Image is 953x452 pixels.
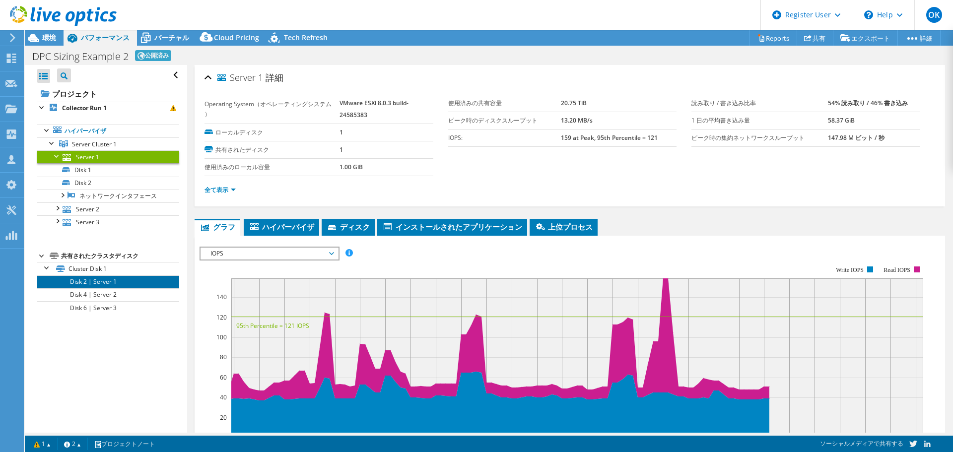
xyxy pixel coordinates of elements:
[691,98,828,108] label: 読み取り / 書き込み比率
[37,163,179,176] a: Disk 1
[37,177,179,190] a: Disk 2
[220,413,227,422] text: 20
[820,439,903,448] span: ソーシャルメディアで共有する
[561,133,658,142] b: 159 at Peak, 95th Percentile = 121
[37,275,179,288] a: Disk 2 | Server 1
[216,313,227,322] text: 120
[448,98,561,108] label: 使用済みの共有容量
[204,162,340,172] label: 使用済みのローカル容量
[32,52,129,62] h1: DPC Sizing Example 2
[204,145,340,155] label: 共有されたディスク
[62,104,107,112] b: Collector Run 1
[249,222,314,232] span: ハイパーバイザ
[87,438,162,450] a: プロジェクトノート
[926,7,942,23] span: OK
[836,266,864,273] text: Write IOPS
[284,33,328,42] span: Tech Refresh
[340,99,408,119] b: VMware ESXi 8.0.3 build-24585383
[266,71,283,83] span: 詳細
[135,50,171,61] span: 公開済み
[37,262,179,275] a: Cluster Disk 1
[37,86,179,102] a: プロジェクト
[691,133,828,143] label: ピーク時の集約ネットワークスループット
[382,222,522,232] span: インストールされたアプリケーション
[828,99,908,107] b: 54% 読み取り / 46% 書き込み
[884,266,911,273] text: Read IOPS
[204,99,340,119] label: Operating System（オペレーティングシステム ）
[220,393,227,401] text: 40
[216,333,227,341] text: 100
[205,248,333,259] span: IOPS
[216,293,227,301] text: 140
[897,30,941,46] a: 詳細
[72,140,117,148] span: Server Cluster 1
[561,99,587,107] b: 20.75 TiB
[57,438,88,450] a: 2
[37,215,179,228] a: Server 3
[340,145,343,154] b: 1
[37,125,179,137] a: ハイパーバイザ
[37,288,179,301] a: Disk 4 | Server 2
[340,128,343,136] b: 1
[448,133,561,143] label: IOPS:
[27,438,58,450] a: 1
[864,10,873,19] svg: \n
[327,222,370,232] span: ディスク
[691,116,828,126] label: 1 日の平均書き込み量
[81,33,130,42] span: パフォーマンス
[448,116,561,126] label: ピーク時のディスクスループット
[220,353,227,361] text: 80
[828,116,855,125] b: 58.37 GiB
[61,250,179,262] div: 共有されたクラスタディスク
[204,186,236,194] a: 全て表示
[37,137,179,150] a: Server Cluster 1
[37,150,179,163] a: Server 1
[833,30,898,46] a: エクスポート
[42,33,56,42] span: 環境
[214,33,259,42] span: Cloud Pricing
[749,30,797,46] a: Reports
[561,116,593,125] b: 13.20 MB/s
[154,33,189,42] span: バーチャル
[217,73,263,83] span: Server 1
[535,222,593,232] span: 上位プロセス
[236,322,309,330] text: 95th Percentile = 121 IOPS
[37,301,179,314] a: Disk 6 | Server 3
[37,190,179,202] a: ネットワークインタフェース
[340,163,363,171] b: 1.00 GiB
[828,133,885,142] b: 147.98 M ビット / 秒
[37,102,179,115] a: Collector Run 1
[797,30,833,46] a: 共有
[204,128,340,137] label: ローカルディスク
[200,222,235,232] span: グラフ
[220,373,227,382] text: 60
[37,202,179,215] a: Server 2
